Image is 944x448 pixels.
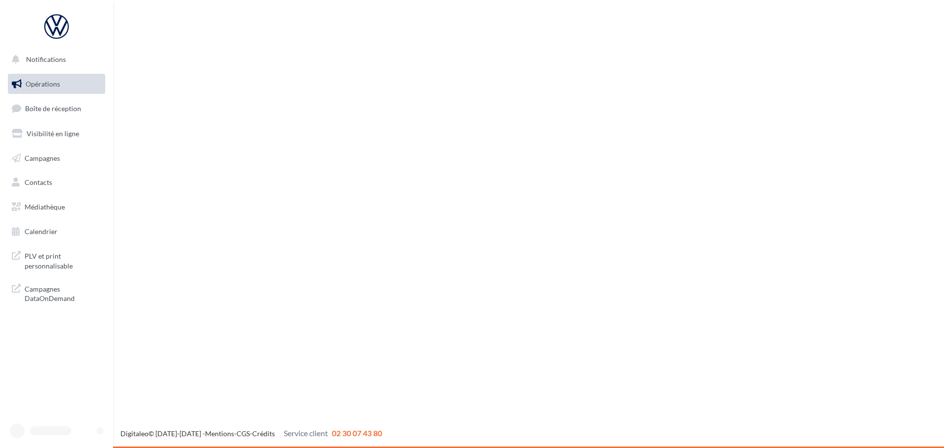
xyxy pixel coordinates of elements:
a: Boîte de réception [6,98,107,119]
a: Visibilité en ligne [6,123,107,144]
span: Visibilité en ligne [27,129,79,138]
span: Notifications [26,55,66,63]
span: PLV et print personnalisable [25,249,101,270]
a: Crédits [252,429,275,438]
button: Notifications [6,49,103,70]
a: Contacts [6,172,107,193]
span: Calendrier [25,227,58,236]
span: Médiathèque [25,203,65,211]
span: Opérations [26,80,60,88]
a: Calendrier [6,221,107,242]
a: Médiathèque [6,197,107,217]
a: PLV et print personnalisable [6,245,107,274]
span: Service client [284,428,328,438]
a: Mentions [205,429,234,438]
a: CGS [236,429,250,438]
span: Campagnes DataOnDemand [25,282,101,303]
span: Boîte de réception [25,104,81,113]
a: Campagnes [6,148,107,169]
span: Campagnes [25,153,60,162]
span: 02 30 07 43 80 [332,428,382,438]
a: Digitaleo [120,429,148,438]
span: © [DATE]-[DATE] - - - [120,429,382,438]
span: Contacts [25,178,52,186]
a: Opérations [6,74,107,94]
a: Campagnes DataOnDemand [6,278,107,307]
